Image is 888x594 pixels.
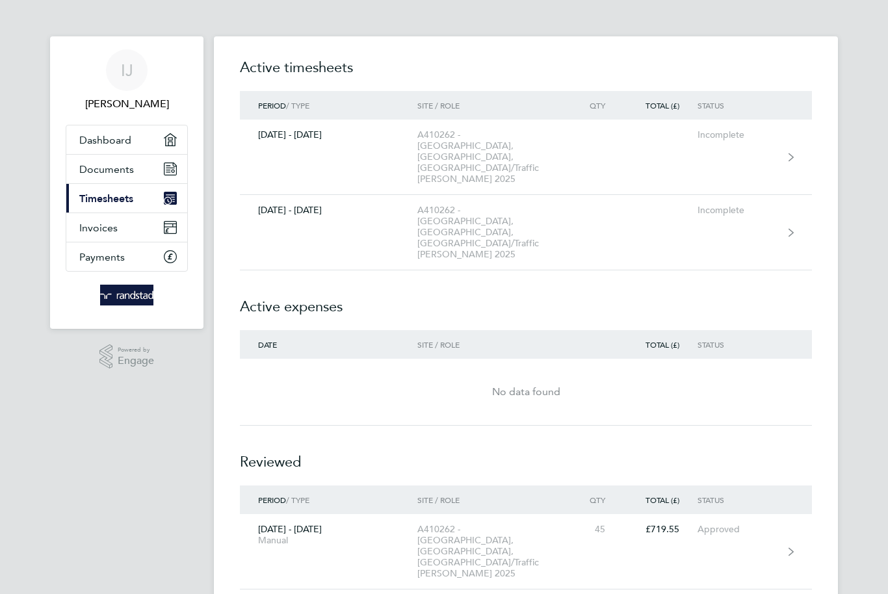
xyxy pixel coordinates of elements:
span: Timesheets [79,192,133,205]
nav: Main navigation [50,36,203,329]
a: [DATE] - [DATE]A410262 - [GEOGRAPHIC_DATA], [GEOGRAPHIC_DATA], [GEOGRAPHIC_DATA]/Traffic [PERSON_... [240,195,812,270]
h2: Active timesheets [240,57,812,91]
a: Documents [66,155,187,183]
a: Invoices [66,213,187,242]
span: Period [258,495,286,505]
span: Documents [79,163,134,175]
div: A410262 - [GEOGRAPHIC_DATA], [GEOGRAPHIC_DATA], [GEOGRAPHIC_DATA]/Traffic [PERSON_NAME] 2025 [417,205,566,260]
img: randstad-logo-retina.png [100,285,154,305]
h2: Reviewed [240,426,812,485]
span: Iwona Jenner [66,96,188,112]
div: Total (£) [623,495,698,504]
a: Timesheets [66,184,187,213]
a: Dashboard [66,125,187,154]
div: Site / Role [417,495,566,504]
a: [DATE] - [DATE]A410262 - [GEOGRAPHIC_DATA], [GEOGRAPHIC_DATA], [GEOGRAPHIC_DATA]/Traffic [PERSON_... [240,120,812,195]
span: Invoices [79,222,118,234]
div: Incomplete [698,129,777,140]
div: [DATE] - [DATE] [240,129,417,140]
span: IJ [121,62,133,79]
div: A410262 - [GEOGRAPHIC_DATA], [GEOGRAPHIC_DATA], [GEOGRAPHIC_DATA]/Traffic [PERSON_NAME] 2025 [417,524,566,579]
h2: Active expenses [240,270,812,330]
div: Total (£) [623,101,698,110]
div: Total (£) [623,340,698,349]
span: Period [258,100,286,110]
div: / Type [240,101,417,110]
a: Powered byEngage [99,344,155,369]
div: / Type [240,495,417,504]
div: 45 [566,524,623,535]
div: Site / Role [417,340,566,349]
span: Dashboard [79,134,131,146]
a: [DATE] - [DATE]ManualA410262 - [GEOGRAPHIC_DATA], [GEOGRAPHIC_DATA], [GEOGRAPHIC_DATA]/Traffic [P... [240,514,812,589]
div: Approved [698,524,777,535]
div: [DATE] - [DATE] [240,524,417,546]
div: Status [698,340,777,349]
div: A410262 - [GEOGRAPHIC_DATA], [GEOGRAPHIC_DATA], [GEOGRAPHIC_DATA]/Traffic [PERSON_NAME] 2025 [417,129,566,185]
a: Payments [66,242,187,271]
div: Qty [566,495,623,504]
div: Status [698,101,777,110]
div: Incomplete [698,205,777,216]
span: Engage [118,355,154,367]
a: IJ[PERSON_NAME] [66,49,188,112]
div: Manual [258,535,399,546]
span: Payments [79,251,125,263]
div: Qty [566,101,623,110]
div: No data found [240,384,812,400]
div: £719.55 [623,524,698,535]
div: [DATE] - [DATE] [240,205,417,216]
a: Go to home page [66,285,188,305]
div: Site / Role [417,101,566,110]
div: Status [698,495,777,504]
span: Powered by [118,344,154,355]
div: Date [240,340,417,349]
